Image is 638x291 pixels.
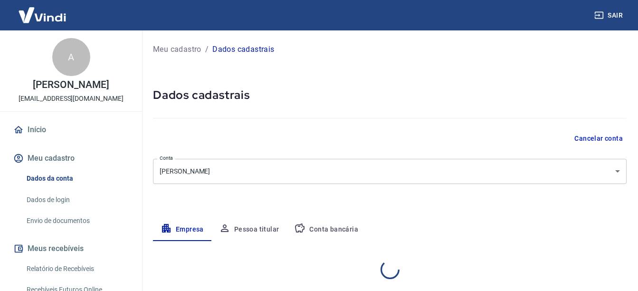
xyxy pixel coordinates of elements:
[211,218,287,241] button: Pessoa titular
[153,87,627,103] h5: Dados cadastrais
[153,159,627,184] div: [PERSON_NAME]
[33,80,109,90] p: [PERSON_NAME]
[52,38,90,76] div: A
[23,169,131,188] a: Dados da conta
[153,218,211,241] button: Empresa
[571,130,627,147] button: Cancelar conta
[592,7,627,24] button: Sair
[11,119,131,140] a: Início
[11,0,73,29] img: Vindi
[160,155,173,162] label: Conta
[205,44,209,55] p: /
[11,148,131,169] button: Meu cadastro
[286,218,366,241] button: Conta bancária
[23,190,131,210] a: Dados de login
[153,44,201,55] a: Meu cadastro
[19,94,124,104] p: [EMAIL_ADDRESS][DOMAIN_NAME]
[212,44,274,55] p: Dados cadastrais
[23,211,131,231] a: Envio de documentos
[23,259,131,279] a: Relatório de Recebíveis
[11,238,131,259] button: Meus recebíveis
